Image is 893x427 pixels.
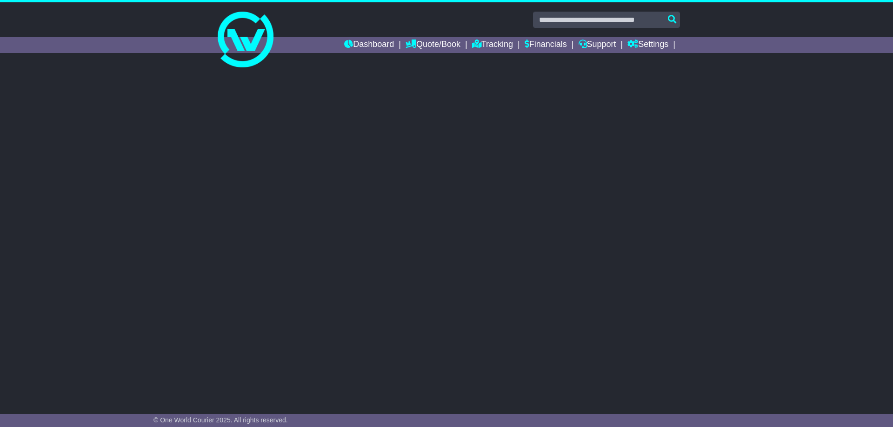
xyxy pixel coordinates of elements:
[344,37,394,53] a: Dashboard
[472,37,513,53] a: Tracking
[406,37,460,53] a: Quote/Book
[627,37,668,53] a: Settings
[153,416,288,424] span: © One World Courier 2025. All rights reserved.
[579,37,616,53] a: Support
[525,37,567,53] a: Financials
